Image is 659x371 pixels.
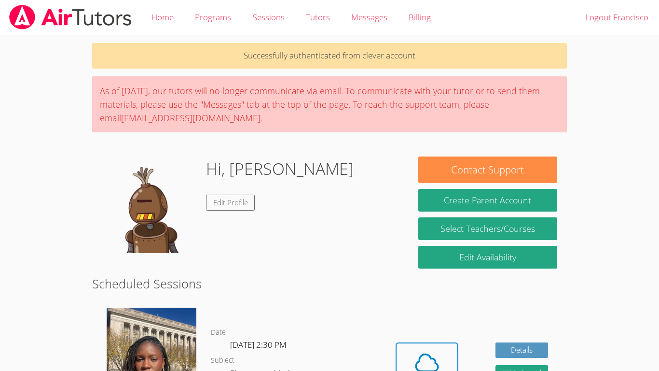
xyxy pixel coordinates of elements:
dt: Date [211,327,226,339]
img: default.png [102,157,198,253]
button: Contact Support [418,157,557,183]
a: Select Teachers/Courses [418,217,557,240]
a: Details [495,342,549,358]
h1: Hi, [PERSON_NAME] [206,157,354,181]
img: airtutors_banner-c4298cdbf04f3fff15de1276eac7730deb9818008684d7c2e4769d2f7ddbe033.png [8,5,133,29]
h2: Scheduled Sessions [92,274,567,293]
dt: Subject [211,355,234,367]
span: [DATE] 2:30 PM [230,339,287,350]
a: Edit Profile [206,195,255,211]
div: As of [DATE], our tutors will no longer communicate via email. To communicate with your tutor or ... [92,76,567,132]
a: Edit Availability [418,246,557,269]
button: Create Parent Account [418,189,557,212]
span: Messages [351,12,387,23]
p: Successfully authenticated from clever account [92,43,567,69]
